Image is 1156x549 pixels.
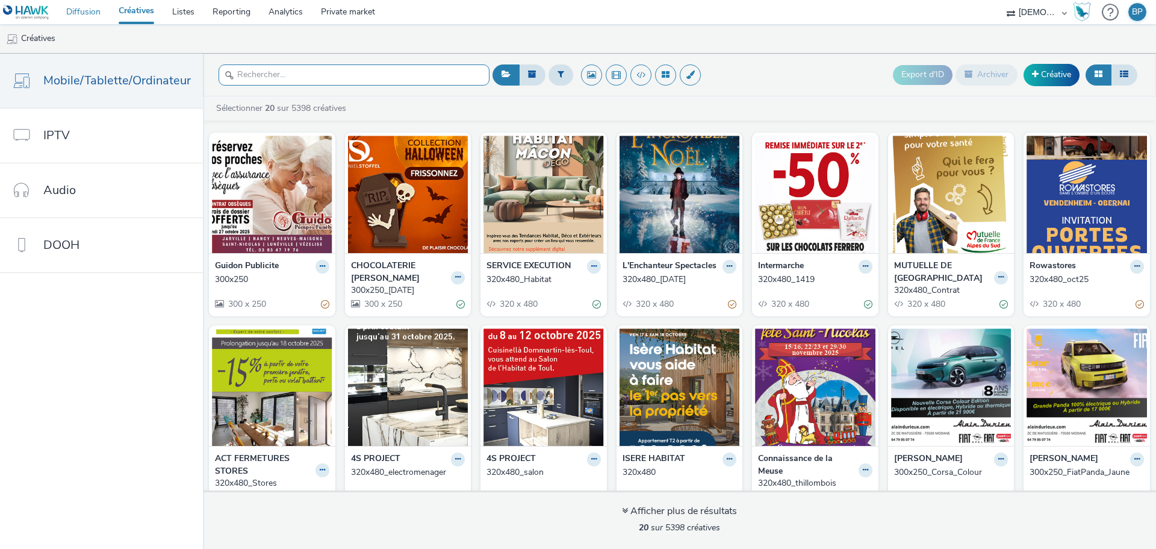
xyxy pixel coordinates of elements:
[351,453,400,466] strong: 4S PROJECT
[6,33,18,45] img: mobile
[486,466,596,478] div: 320x480_salon
[351,284,465,296] a: 300x250_[DATE]
[770,298,809,310] span: 320 x 480
[212,328,332,446] img: 320x480_Stores visual
[894,284,1004,296] div: 320x480_Contrat
[215,274,325,286] div: 300x250
[906,298,945,310] span: 320 x 480
[891,136,1011,253] img: 320x480_Contrat visual
[1073,2,1096,22] a: Hawk Academy
[620,328,740,446] img: 320x480 visual
[215,274,329,286] a: 300x250
[635,298,674,310] span: 320 x 480
[758,477,868,489] div: 320x480_thillombois
[1027,328,1147,446] img: 300x250_FiatPanda_Jaune visual
[894,466,1004,478] div: 300x250_Corsa_Colour
[623,453,685,466] strong: ISERE HABITAT
[483,136,604,253] img: 320x480_Habitat visual
[486,274,596,286] div: 320x480_Habitat
[351,284,461,296] div: 300x250_[DATE]
[215,477,329,489] a: 320x480_Stores
[348,328,468,446] img: 320x480_electromenager visual
[620,136,740,253] img: 320x480_Noel visual
[864,298,872,310] div: Valide
[456,298,465,310] div: Valide
[894,260,992,284] strong: MUTUELLE DE [GEOGRAPHIC_DATA]
[212,136,332,253] img: 300x250 visual
[1086,64,1111,85] button: Grille
[351,466,461,478] div: 320x480_electromenager
[891,328,1011,446] img: 300x250_Corsa_Colour visual
[348,136,468,253] img: 300x250_halloween visual
[623,466,737,478] a: 320x480
[758,260,804,274] strong: Intermarche
[265,102,275,114] strong: 20
[363,298,402,310] span: 300 x 250
[728,298,736,310] div: Partiellement valide
[486,260,571,274] strong: SERVICE EXECUTION
[1030,453,1098,466] strong: [PERSON_NAME]
[351,466,465,478] a: 320x480_electromenager
[486,466,601,478] a: 320x480_salon
[592,298,601,310] div: Valide
[1027,136,1147,253] img: 320x480_oct25 visual
[483,328,604,446] img: 320x480_salon visual
[999,298,1008,310] div: Valide
[1073,2,1091,22] img: Hawk Academy
[1030,274,1139,286] div: 320x480_oct25
[486,453,536,466] strong: 4S PROJECT
[43,181,76,199] span: Audio
[623,274,732,286] div: 320x480_[DATE]
[1111,64,1137,85] button: Liste
[1030,274,1144,286] a: 320x480_oct25
[43,72,191,89] span: Mobile/Tablette/Ordinateur
[43,127,70,144] span: IPTV
[894,466,1008,478] a: 300x250_Corsa_Colour
[894,453,963,466] strong: [PERSON_NAME]
[622,504,737,518] div: Afficher plus de résultats
[1132,3,1143,21] div: BP
[227,298,266,310] span: 300 x 250
[956,64,1018,85] button: Archiver
[499,298,538,310] span: 320 x 480
[219,64,489,86] input: Rechercher...
[639,522,720,533] span: sur 5398 créatives
[215,477,325,489] div: 320x480_Stores
[758,477,872,489] a: 320x480_thillombois
[623,466,732,478] div: 320x480
[215,453,312,477] strong: ACT FERMETURES STORES
[758,274,868,286] div: 320x480_1419
[755,136,875,253] img: 320x480_1419 visual
[215,260,279,274] strong: Guidon Publicite
[351,260,449,284] strong: CHOCOLATERIE [PERSON_NAME]
[893,65,952,84] button: Export d'ID
[758,274,872,286] a: 320x480_1419
[1030,260,1076,274] strong: Rowastores
[1136,298,1144,310] div: Partiellement valide
[623,260,716,274] strong: L'Enchanteur Spectacles
[758,453,856,477] strong: Connaissance de la Meuse
[1024,64,1080,86] a: Créative
[639,522,648,533] strong: 20
[43,236,79,254] span: DOOH
[755,328,875,446] img: 320x480_thillombois visual
[894,284,1008,296] a: 320x480_Contrat
[215,102,351,114] a: Sélectionner sur 5398 créatives
[321,298,329,310] div: Partiellement valide
[486,274,601,286] a: 320x480_Habitat
[1030,466,1144,478] a: 300x250_FiatPanda_Jaune
[1030,466,1139,478] div: 300x250_FiatPanda_Jaune
[3,5,49,20] img: undefined Logo
[1042,298,1081,310] span: 320 x 480
[623,274,737,286] a: 320x480_[DATE]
